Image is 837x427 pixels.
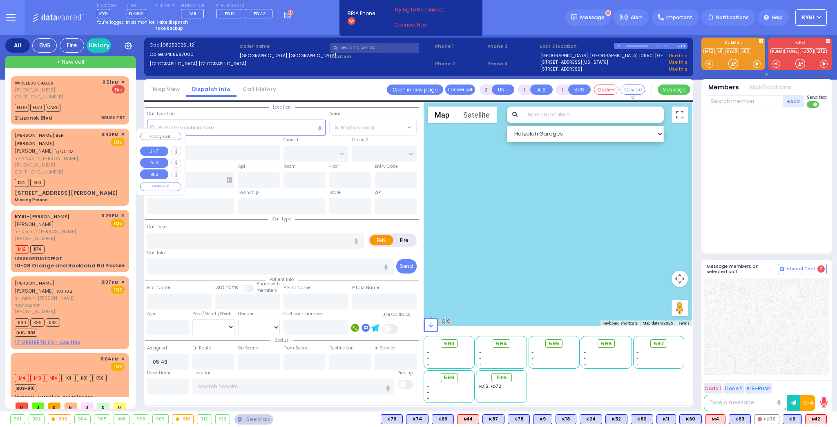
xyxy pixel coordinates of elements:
[133,415,149,424] div: 908
[111,138,125,146] span: EMS
[584,349,586,356] span: -
[754,414,779,424] div: FD30
[97,19,155,25] span: You're logged in as monitor.
[496,340,507,348] span: 594
[800,48,814,54] a: FD30
[192,311,234,317] div: Year/Month/Week/Day
[479,383,524,389] div: FD12, FD72
[15,245,29,254] span: M12
[770,48,783,54] a: KJFD
[428,107,456,123] button: Show street map
[75,415,91,424] div: 904
[701,40,765,46] label: KJ EMS...
[584,362,586,368] span: -
[15,155,98,162] span: ר' מענדל - ר' [PERSON_NAME]
[97,403,109,409] span: 0
[540,59,608,66] a: [STREET_ADDRESS][US_STATE]
[238,163,246,170] label: Apt
[780,267,784,271] img: comment-alt.png
[807,100,820,109] label: Turn off text
[150,42,237,49] label: Cad:
[32,12,87,22] img: Logo
[15,394,93,400] div: [PERSON_NAME][US_STATE] Bridge
[147,250,165,256] label: Call Info
[147,285,170,291] label: First Name
[705,414,725,424] div: ALS
[15,197,48,203] div: Missing Person
[147,311,155,317] label: Age
[708,83,739,92] button: Members
[238,189,259,196] label: Township
[147,345,167,351] label: Assigned
[216,3,275,8] label: Fire units on call
[60,38,84,53] div: Fire
[147,120,326,135] input: Search location here
[112,85,125,93] span: Fire
[181,3,207,8] label: Medic on call
[636,349,639,356] span: -
[723,383,744,394] button: Code 2
[15,132,64,147] a: [PERSON_NAME] BER [PERSON_NAME]
[716,14,749,21] span: Notifications
[666,14,692,21] span: Important
[508,414,530,424] div: K78
[156,3,174,8] label: Night unit
[669,66,687,73] a: Use this
[101,131,118,138] span: 8:43 PM
[329,189,341,196] label: State
[257,281,280,287] small: Share with
[387,85,443,95] a: Open in new page
[479,349,482,356] span: -
[594,85,618,95] button: Code-1
[352,137,368,143] label: Cross 2
[30,104,45,112] span: FD73
[15,228,98,235] span: ר' בערל - ר' [PERSON_NAME]
[406,414,429,424] div: K74
[631,14,643,21] span: Alert
[5,38,30,53] div: All
[605,414,627,424] div: BLS
[772,14,783,21] span: Help
[348,10,375,17] span: BRIA Phone
[97,9,110,18] span: KY9
[802,14,814,21] span: KY61
[426,316,453,326] a: Open this area in Google Maps (opens a new window)
[147,85,186,93] a: Map View
[283,163,296,170] label: Room
[121,212,125,219] span: ✕
[479,362,482,368] span: -
[605,414,627,424] div: K52
[15,280,54,286] a: [PERSON_NAME]
[427,389,429,396] span: -
[239,43,327,50] label: Caller name
[540,43,614,50] label: Last 3 location
[77,374,91,382] span: K81
[406,414,429,424] div: BLS
[330,53,432,60] label: Location
[457,414,479,424] div: ALS
[30,374,45,382] span: M13
[101,213,118,219] span: 8:29 PM
[707,264,778,274] h5: Message members on selected call
[795,9,827,26] button: KY61
[426,316,453,326] img: Google
[445,85,475,95] button: Transfer call
[48,415,71,424] div: 903
[140,147,168,156] button: UNIT
[15,169,63,175] span: CB: [PHONE_NUMBER]
[15,189,118,197] div: [STREET_ADDRESS][PERSON_NAME]
[186,85,237,93] a: Dispatch info
[15,235,55,242] span: [PHONE_NUMBER]
[92,374,107,382] span: K58
[427,362,429,368] span: -
[580,414,602,424] div: BLS
[330,43,419,53] input: Search a contact
[15,114,53,122] div: 2 Lizensk Blvd
[111,363,125,371] span: EMS
[729,414,751,424] div: K63
[725,48,739,54] a: KYD8
[679,414,702,424] div: BLS
[783,95,804,107] button: +Add
[94,415,110,424] div: 905
[656,414,676,424] div: BLS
